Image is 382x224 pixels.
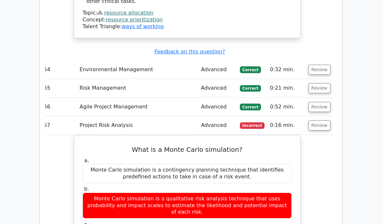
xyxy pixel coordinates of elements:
td: 0:52 min. [267,98,306,116]
td: 56 [41,98,77,116]
td: 57 [41,116,77,135]
a: resource prioritization [106,17,163,23]
button: Review [309,120,331,130]
td: 55 [41,79,77,97]
td: Risk Management [77,79,198,97]
td: 0:32 min. [267,61,306,79]
button: Review [309,83,331,93]
div: Monte Carlo simulation is a contingency planning technique that identifies predefined actions to ... [83,164,292,183]
td: Environmental Management [77,61,198,79]
td: Advanced [198,79,237,97]
td: Advanced [198,61,237,79]
span: a. [84,157,89,163]
td: 0:21 min. [267,79,306,97]
button: Review [309,102,331,112]
span: Correct [240,66,261,73]
div: Topic: [83,10,292,17]
div: Concept: [83,17,292,23]
span: Correct [240,104,261,110]
td: 0:16 min. [267,116,306,135]
td: Agile Project Management [77,98,198,116]
td: 54 [41,61,77,79]
span: Correct [240,85,261,92]
span: Incorrect [240,122,265,129]
a: Feedback on this question? [154,49,225,55]
h5: What is a Monte Carlo simulation? [82,146,292,153]
div: Talent Triangle: [83,10,292,30]
span: b. [84,186,89,192]
td: Advanced [198,116,237,135]
td: Advanced [198,98,237,116]
a: resource allocation [104,10,153,16]
a: ways of working [122,23,164,29]
td: Project Risk Analysis [77,116,198,135]
div: Monte Carlo simulation is a qualitative risk analysis technique that uses probability and impact ... [83,193,292,218]
button: Review [309,65,331,75]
